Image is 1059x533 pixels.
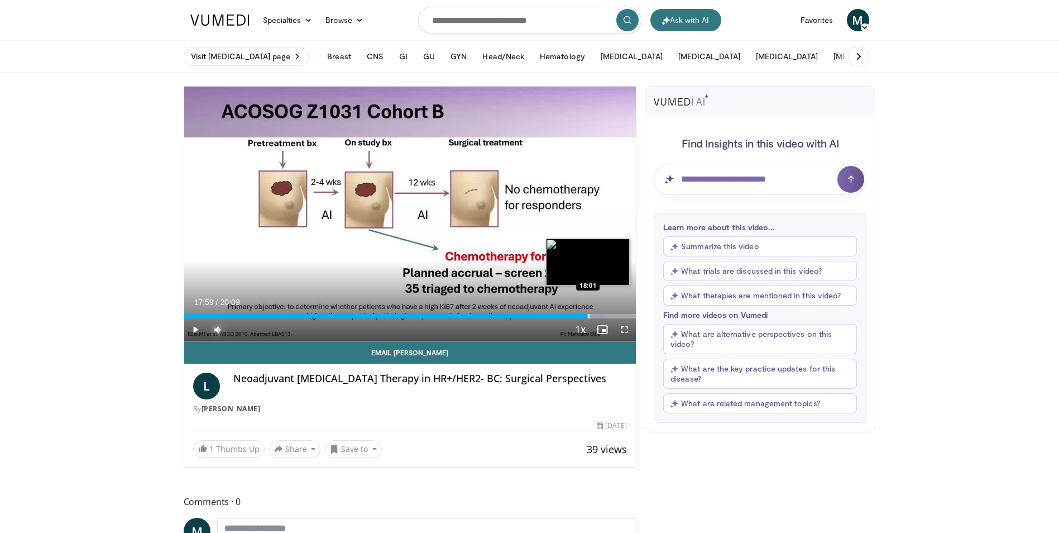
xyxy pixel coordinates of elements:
span: Comments 0 [184,494,637,509]
h4: Neoadjuvant [MEDICAL_DATA] Therapy in HR+/HER2- BC: Surgical Perspectives [233,373,627,385]
button: Play [184,318,207,341]
button: Enable picture-in-picture mode [591,318,614,341]
button: [MEDICAL_DATA] [672,45,747,68]
p: Find more videos on Vumedi [663,310,857,320]
button: CNS [360,45,390,68]
a: L [193,373,220,399]
button: What are alternative perspectives on this video? [663,324,857,354]
span: / [216,298,218,307]
p: Learn more about this video... [663,222,857,232]
span: 39 views [587,442,627,456]
div: [DATE] [597,421,627,431]
span: 1 [209,444,214,454]
button: Ask with AI [650,9,721,31]
img: vumedi-ai-logo.svg [654,94,708,106]
button: Breast [320,45,357,68]
button: What are the key practice updates for this disease? [663,359,857,389]
a: Email [PERSON_NAME] [184,341,636,364]
button: GU [416,45,442,68]
a: Browse [319,9,370,31]
button: Hematology [533,45,592,68]
button: Fullscreen [614,318,636,341]
img: VuMedi Logo [190,15,250,26]
div: Progress Bar [184,314,636,318]
button: GI [392,45,414,68]
button: Mute [207,318,229,341]
button: [MEDICAL_DATA] [827,45,902,68]
button: GYN [444,45,473,68]
a: 1 Thumbs Up [193,440,265,458]
div: By [193,404,627,414]
button: Save to [325,440,382,458]
span: 17:59 [194,298,214,307]
span: 20:09 [220,298,239,307]
a: [PERSON_NAME] [202,404,261,413]
input: Search topics, interventions [418,7,641,34]
button: [MEDICAL_DATA] [594,45,669,68]
a: Favorites [794,9,840,31]
video-js: Video Player [184,87,636,341]
a: M [847,9,869,31]
button: What therapies are mentioned in this video? [663,285,857,306]
img: image.jpeg [546,239,630,285]
button: [MEDICAL_DATA] [749,45,825,68]
input: Question for AI [654,164,866,195]
h4: Find Insights in this video with AI [654,136,866,150]
a: Specialties [256,9,319,31]
button: Share [269,440,321,458]
button: Head/Neck [476,45,531,68]
button: Summarize this video [663,236,857,256]
button: Playback Rate [569,318,591,341]
button: What trials are discussed in this video? [663,261,857,281]
button: What are related management topics? [663,393,857,413]
a: Visit [MEDICAL_DATA] page [184,47,309,66]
